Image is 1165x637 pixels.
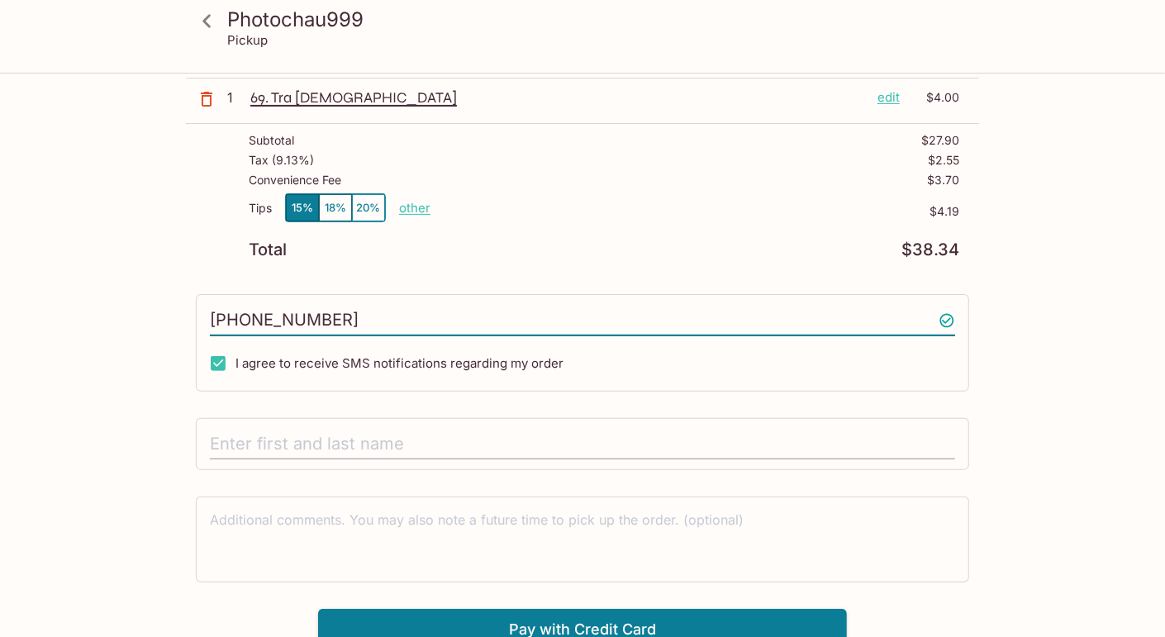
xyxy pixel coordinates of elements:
[235,355,563,371] span: I agree to receive SMS notifications regarding my order
[910,88,959,107] p: $4.00
[210,429,955,460] input: Enter first and last name
[250,88,864,107] p: 69. Tra [DEMOGRAPHIC_DATA]
[227,7,966,32] h3: Photochau999
[249,242,287,258] p: Total
[249,134,294,147] p: Subtotal
[286,194,319,221] button: 15%
[901,242,959,258] p: $38.34
[249,202,272,215] p: Tips
[927,174,959,187] p: $3.70
[877,88,900,107] p: edit
[399,200,430,216] button: other
[430,205,959,218] p: $4.19
[928,154,959,167] p: $2.55
[319,194,352,221] button: 18%
[921,134,959,147] p: $27.90
[227,88,244,107] p: 1
[352,194,385,221] button: 20%
[249,154,314,167] p: Tax ( 9.13% )
[227,32,268,48] p: Pickup
[249,174,341,187] p: Convenience Fee
[210,305,955,336] input: Enter phone number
